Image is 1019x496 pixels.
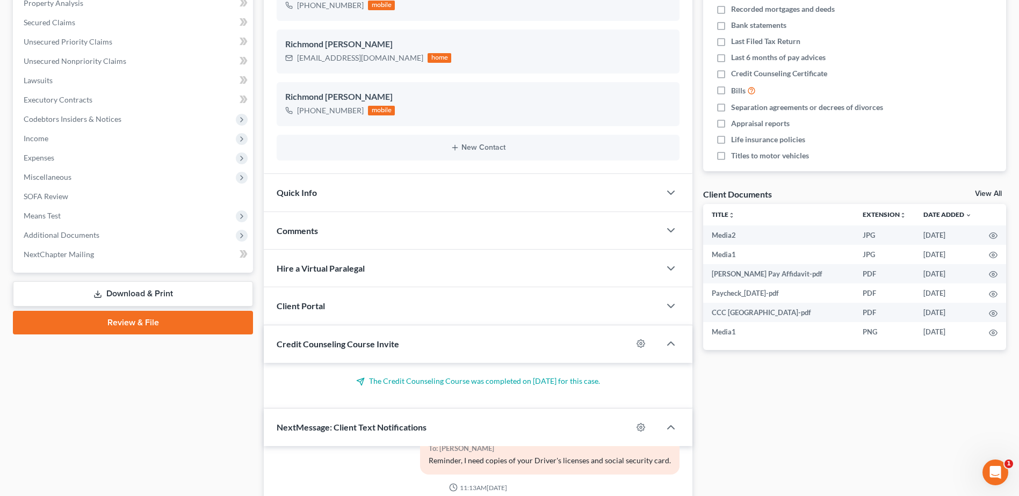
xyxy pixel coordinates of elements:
[15,245,253,264] a: NextChapter Mailing
[24,95,92,104] span: Executory Contracts
[731,20,786,31] span: Bank statements
[703,225,854,245] td: Media2
[13,281,253,307] a: Download & Print
[428,53,451,63] div: home
[982,459,1008,485] iframe: Intercom live chat
[24,56,126,65] span: Unsecured Nonpriority Claims
[24,37,112,46] span: Unsecured Priority Claims
[368,106,395,115] div: mobile
[24,134,48,143] span: Income
[731,4,835,14] span: Recorded mortgages and deeds
[24,192,68,201] span: SOFA Review
[24,114,121,123] span: Codebtors Insiders & Notices
[297,53,423,63] div: [EMAIL_ADDRESS][DOMAIN_NAME]
[1004,459,1013,468] span: 1
[15,52,253,71] a: Unsecured Nonpriority Claims
[854,264,915,283] td: PDF
[15,32,253,52] a: Unsecured Priority Claims
[24,153,54,162] span: Expenses
[731,52,826,63] span: Last 6 months of pay advices
[277,422,427,432] span: NextMessage: Client Text Notifications
[854,245,915,264] td: JPG
[277,376,680,386] p: The Credit Counseling Course was completed on [DATE] for this case.
[854,283,915,303] td: PDF
[277,187,317,198] span: Quick Info
[915,245,980,264] td: [DATE]
[731,102,883,113] span: Separation agreements or decrees of divorces
[923,210,972,218] a: Date Added expand_more
[368,1,395,10] div: mobile
[712,210,735,218] a: Titleunfold_more
[900,212,906,218] i: unfold_more
[277,301,325,311] span: Client Portal
[429,442,671,455] div: To: [PERSON_NAME]
[15,90,253,110] a: Executory Contracts
[731,118,790,129] span: Appraisal reports
[703,303,854,322] td: CCC [GEOGRAPHIC_DATA]-pdf
[731,68,827,79] span: Credit Counseling Certificate
[15,71,253,90] a: Lawsuits
[854,303,915,322] td: PDF
[854,225,915,245] td: JPG
[24,76,53,85] span: Lawsuits
[24,172,71,181] span: Miscellaneous
[965,212,972,218] i: expand_more
[13,311,253,334] a: Review & File
[728,212,735,218] i: unfold_more
[285,143,671,152] button: New Contact
[15,187,253,206] a: SOFA Review
[297,105,364,116] div: [PHONE_NUMBER]
[703,264,854,283] td: [PERSON_NAME] Pay Affidavit-pdf
[285,38,671,51] div: Richmond [PERSON_NAME]
[703,322,854,341] td: Media1
[15,13,253,32] a: Secured Claims
[277,225,318,236] span: Comments
[24,18,75,27] span: Secured Claims
[915,225,980,245] td: [DATE]
[915,283,980,303] td: [DATE]
[285,91,671,104] div: Richmond [PERSON_NAME]
[277,263,365,273] span: Hire a Virtual Paralegal
[731,85,746,96] span: Bills
[429,455,671,466] div: Reminder, I need copies of your Driver's licenses and social security card.
[703,245,854,264] td: Media1
[277,339,399,349] span: Credit Counseling Course Invite
[975,190,1002,198] a: View All
[24,211,61,220] span: Means Test
[731,150,809,161] span: Titles to motor vehicles
[277,483,680,492] div: 11:13AM[DATE]
[731,36,800,47] span: Last Filed Tax Return
[703,188,772,200] div: Client Documents
[24,250,94,259] span: NextChapter Mailing
[703,283,854,303] td: Paycheck_[DATE]-pdf
[731,134,805,145] span: Life insurance policies
[915,264,980,283] td: [DATE]
[854,322,915,341] td: PNG
[863,210,906,218] a: Extensionunfold_more
[24,230,99,239] span: Additional Documents
[915,303,980,322] td: [DATE]
[915,322,980,341] td: [DATE]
